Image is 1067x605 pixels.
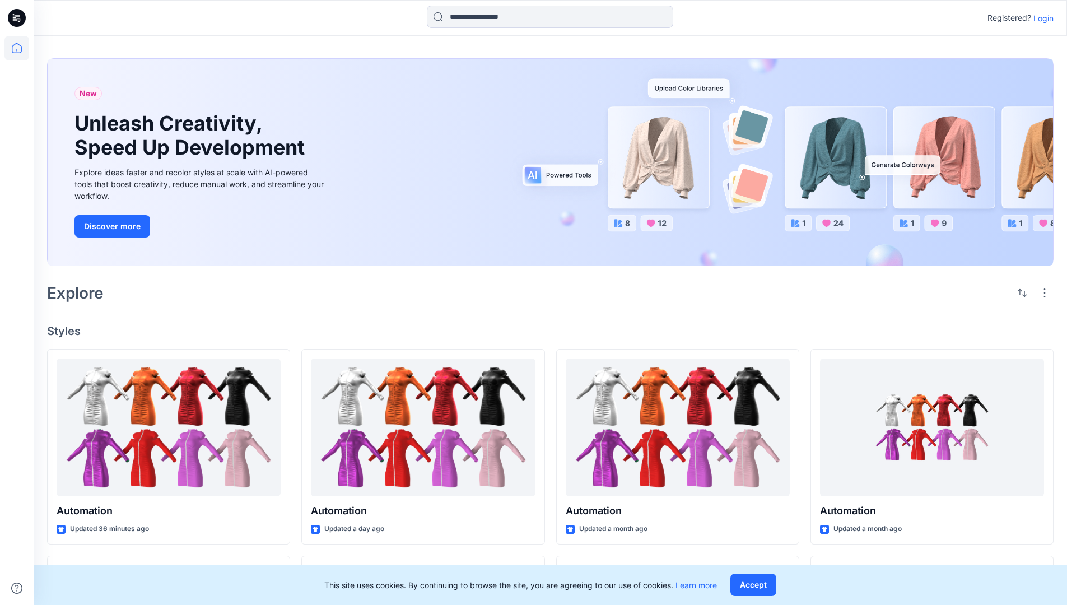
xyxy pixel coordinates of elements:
[324,579,717,591] p: This site uses cookies. By continuing to browse the site, you are agreeing to our use of cookies.
[566,503,790,519] p: Automation
[1033,12,1054,24] p: Login
[820,359,1044,497] a: Automation
[74,166,327,202] div: Explore ideas faster and recolor styles at scale with AI-powered tools that boost creativity, red...
[74,215,327,238] a: Discover more
[324,523,384,535] p: Updated a day ago
[987,11,1031,25] p: Registered?
[579,523,647,535] p: Updated a month ago
[74,215,150,238] button: Discover more
[74,111,310,160] h1: Unleash Creativity, Speed Up Development
[57,503,281,519] p: Automation
[566,359,790,497] a: Automation
[47,284,104,302] h2: Explore
[675,580,717,590] a: Learn more
[311,359,535,497] a: Automation
[311,503,535,519] p: Automation
[833,523,902,535] p: Updated a month ago
[80,87,97,100] span: New
[57,359,281,497] a: Automation
[47,324,1054,338] h4: Styles
[820,503,1044,519] p: Automation
[70,523,149,535] p: Updated 36 minutes ago
[730,574,776,596] button: Accept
